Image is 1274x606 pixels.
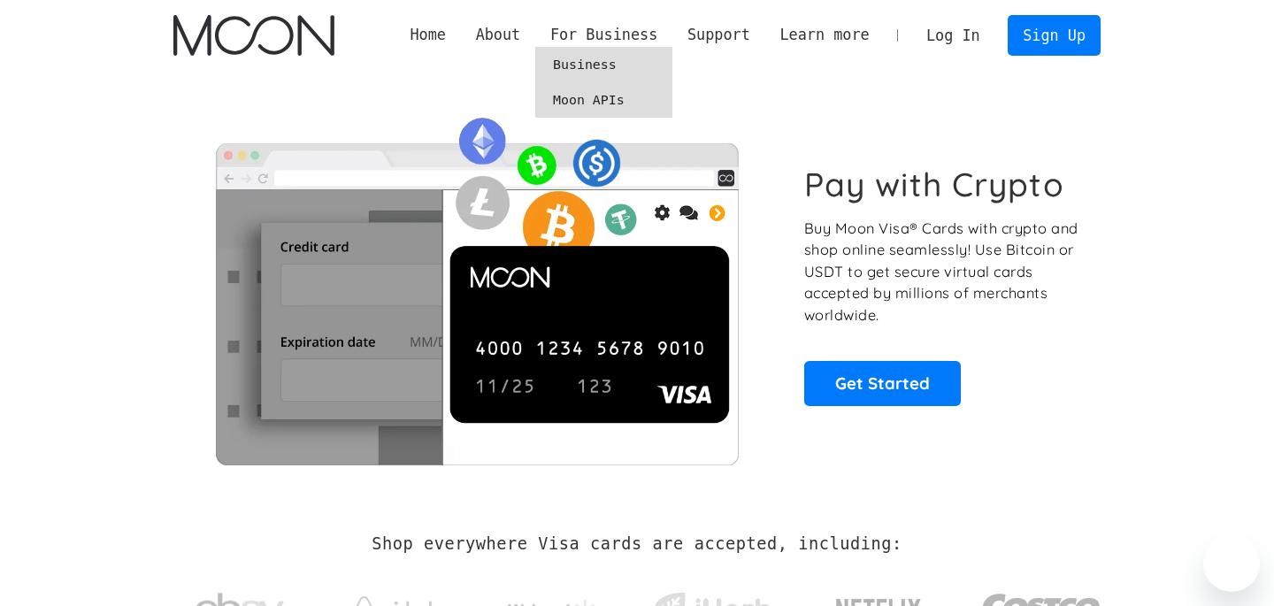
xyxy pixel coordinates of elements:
h1: Pay with Crypto [804,165,1064,204]
p: Buy Moon Visa® Cards with crypto and shop online seamlessly! Use Bitcoin or USDT to get secure vi... [804,218,1081,326]
a: Moon APIs [535,82,672,118]
div: Learn more [779,24,869,46]
div: Support [687,24,750,46]
a: Business [535,47,672,82]
img: Moon Cards let you spend your crypto anywhere Visa is accepted. [173,105,779,464]
a: home [173,15,334,56]
div: For Business [550,24,657,46]
a: Log In [911,16,994,55]
div: About [476,24,521,46]
a: Sign Up [1008,15,1100,55]
div: Support [672,24,764,46]
div: About [461,24,535,46]
a: Get Started [804,361,961,405]
div: Learn more [765,24,885,46]
img: Moon Logo [173,15,334,56]
iframe: Button to launch messaging window [1203,535,1260,592]
h2: Shop everywhere Visa cards are accepted, including: [372,534,902,554]
a: Home [395,24,461,46]
nav: For Business [535,47,672,118]
div: For Business [535,24,672,46]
